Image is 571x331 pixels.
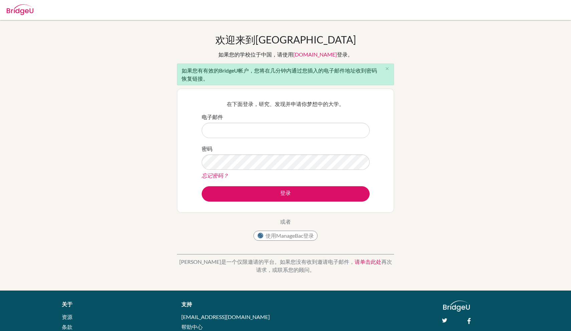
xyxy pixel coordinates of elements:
[181,314,270,320] a: [EMAIL_ADDRESS][DOMAIN_NAME]
[62,324,72,330] a: 条款
[355,258,381,265] a: 请单击此处
[443,301,470,312] img: logo_white@2x-f4f0deed5e89b7ecb1c2cc34c3e3d731f90f0f143d5ea2071677605dd97b5244.png
[7,4,33,15] img: 桥-U
[177,64,394,85] div: 如果您有有效的BridgeU帐户，您将在几分钟内通过您插入的电子邮件地址收到密码恢复链接。
[293,51,337,58] a: [DOMAIN_NAME]
[253,231,318,241] button: 使用ManageBac登录
[218,50,353,59] div: 如果您的学校位于中国，请使用 登录。
[202,186,370,202] button: 登录
[181,301,278,309] div: 支持
[202,172,228,179] a: 忘记密码？
[280,218,291,226] p: 或者
[177,258,394,274] p: [PERSON_NAME]是一个仅限邀请的平台。如果您没有收到邀请电子邮件， 再次请求，或联系您的顾问。
[215,33,356,45] h1: 欢迎来到[GEOGRAPHIC_DATA]
[202,100,370,108] p: 在下面登录，研究、发现并申请你梦想中的大学。
[202,145,212,153] label: 密码
[202,113,223,121] label: 电子邮件
[181,324,203,330] a: 帮助中心
[62,301,166,309] div: 关于
[62,314,72,320] a: 资源
[385,66,390,71] i: close
[380,64,394,74] button: 关闭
